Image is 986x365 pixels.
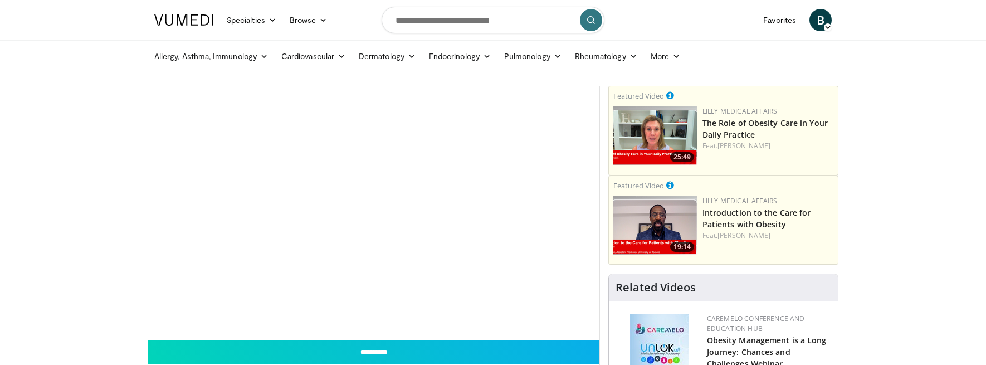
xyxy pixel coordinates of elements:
input: Search topics, interventions [382,7,604,33]
a: B [809,9,832,31]
a: [PERSON_NAME] [717,141,770,150]
a: Lilly Medical Affairs [702,196,778,206]
span: 19:14 [670,242,694,252]
img: VuMedi Logo [154,14,213,26]
a: The Role of Obesity Care in Your Daily Practice [702,118,828,140]
a: 25:49 [613,106,697,165]
a: Dermatology [352,45,422,67]
a: Introduction to the Care for Patients with Obesity [702,207,811,230]
a: More [644,45,687,67]
img: acc2e291-ced4-4dd5-b17b-d06994da28f3.png.150x105_q85_crop-smart_upscale.png [613,196,697,255]
a: Cardiovascular [275,45,352,67]
div: Feat. [702,231,833,241]
a: Allergy, Asthma, Immunology [148,45,275,67]
a: Favorites [756,9,803,31]
small: Featured Video [613,91,664,101]
a: Pulmonology [497,45,568,67]
h4: Related Videos [616,281,696,294]
a: 19:14 [613,196,697,255]
a: Endocrinology [422,45,497,67]
small: Featured Video [613,181,664,191]
div: Feat. [702,141,833,151]
a: Rheumatology [568,45,644,67]
a: Browse [283,9,334,31]
img: e1208b6b-349f-4914-9dd7-f97803bdbf1d.png.150x105_q85_crop-smart_upscale.png [613,106,697,165]
a: CaReMeLO Conference and Education Hub [707,314,805,333]
a: [PERSON_NAME] [717,231,770,240]
span: 25:49 [670,152,694,162]
a: Specialties [220,9,283,31]
video-js: Video Player [148,86,599,340]
a: Lilly Medical Affairs [702,106,778,116]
